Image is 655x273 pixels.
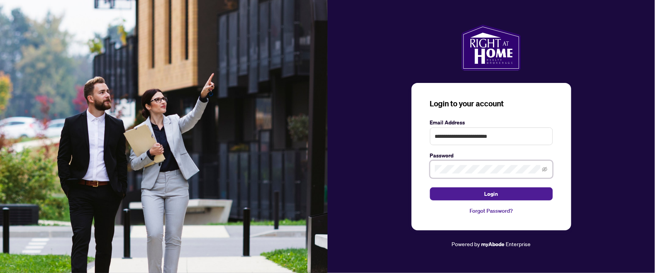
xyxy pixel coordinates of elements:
span: eye-invisible [542,167,547,172]
img: ma-logo [461,25,521,71]
span: Enterprise [506,240,531,247]
label: Password [430,151,553,160]
span: Login [485,188,498,200]
span: Powered by [452,240,480,247]
a: Forgot Password? [430,207,553,215]
h3: Login to your account [430,98,553,109]
a: myAbode [481,240,505,248]
label: Email Address [430,118,553,127]
button: Login [430,187,553,200]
